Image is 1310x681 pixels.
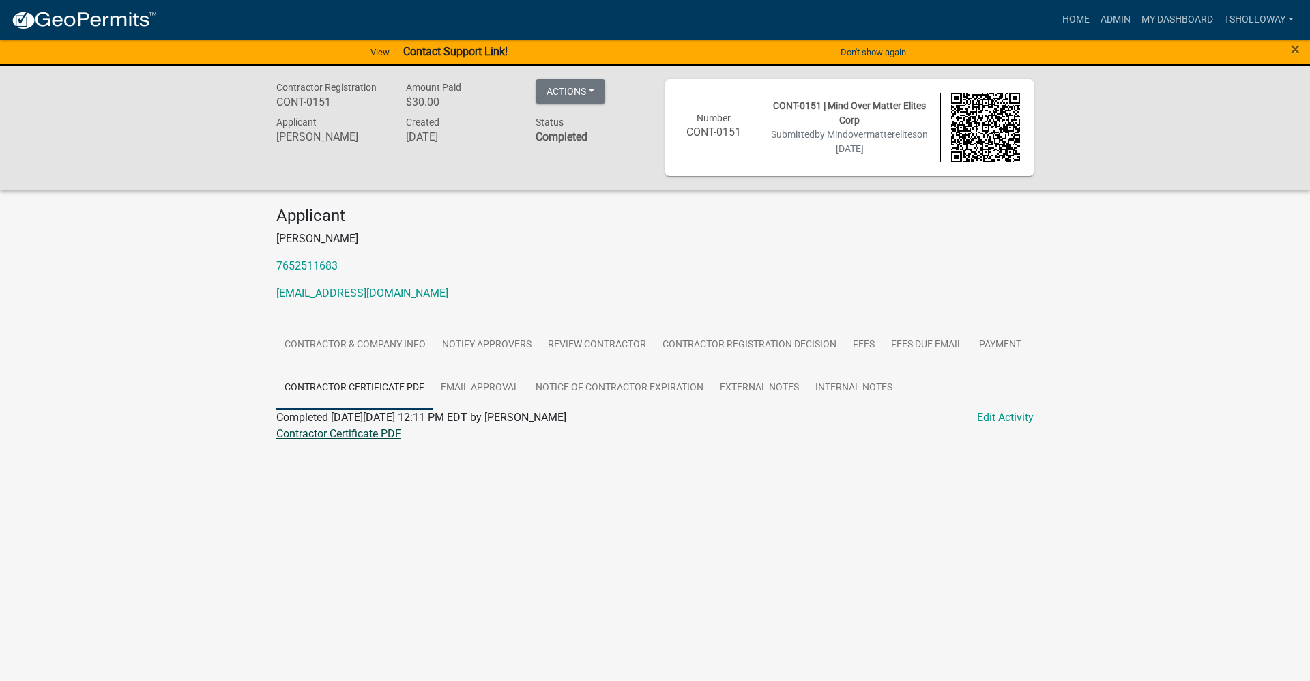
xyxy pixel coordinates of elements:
a: My Dashboard [1136,7,1219,33]
h6: CONT-0151 [679,126,748,139]
img: QR code [951,93,1021,162]
a: External Notes [712,366,807,410]
p: [PERSON_NAME] [276,231,1034,247]
a: 7652511683 [276,259,338,272]
button: Actions [536,79,605,104]
span: Submitted on [DATE] [771,129,928,154]
a: Review Contractor [540,323,654,367]
h6: $30.00 [406,96,515,108]
a: tsholloway [1219,7,1299,33]
span: Created [406,117,439,128]
a: Home [1057,7,1095,33]
a: Contractor Certificate PDF [276,366,433,410]
a: Fees [845,323,883,367]
h4: Applicant [276,206,1034,226]
a: Contractor & Company Info [276,323,434,367]
span: CONT-0151 | Mind Over Matter Elites Corp [773,100,926,126]
a: Internal Notes [807,366,901,410]
a: View [365,41,395,63]
a: Payment [971,323,1030,367]
a: Contractor Registration Decision [654,323,845,367]
span: Completed [DATE][DATE] 12:11 PM EDT by [PERSON_NAME] [276,411,566,424]
a: Email Approval [433,366,527,410]
a: Edit Activity [977,409,1034,426]
span: Number [697,113,731,124]
h6: [DATE] [406,130,515,143]
a: Admin [1095,7,1136,33]
a: Contractor Certificate PDF [276,427,401,440]
a: Notify Approvers [434,323,540,367]
h6: [PERSON_NAME] [276,130,385,143]
span: × [1291,40,1300,59]
a: Fees Due Email [883,323,971,367]
span: Status [536,117,564,128]
span: Applicant [276,117,317,128]
button: Don't show again [835,41,912,63]
strong: Contact Support Link! [403,45,508,58]
a: [EMAIL_ADDRESS][DOMAIN_NAME] [276,287,448,300]
a: Notice of Contractor Expiration [527,366,712,410]
span: Amount Paid [406,82,461,93]
button: Close [1291,41,1300,57]
span: by Mindovermatterelites [815,129,917,140]
span: Contractor Registration [276,82,377,93]
strong: Completed [536,130,587,143]
h6: CONT-0151 [276,96,385,108]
